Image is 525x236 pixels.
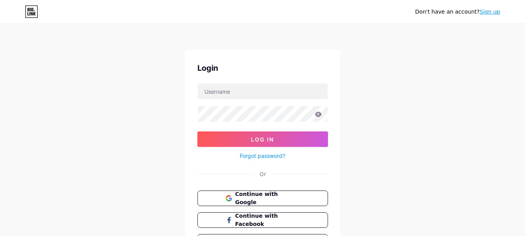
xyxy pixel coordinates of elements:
[480,9,500,15] a: Sign up
[240,152,285,160] a: Forgot password?
[198,84,328,99] input: Username
[235,212,299,228] span: Continue with Facebook
[415,8,500,16] div: Don't have an account?
[197,191,328,206] button: Continue with Google
[235,190,299,206] span: Continue with Google
[197,62,328,74] div: Login
[251,136,274,143] span: Log In
[260,170,266,178] div: Or
[197,131,328,147] button: Log In
[197,212,328,228] button: Continue with Facebook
